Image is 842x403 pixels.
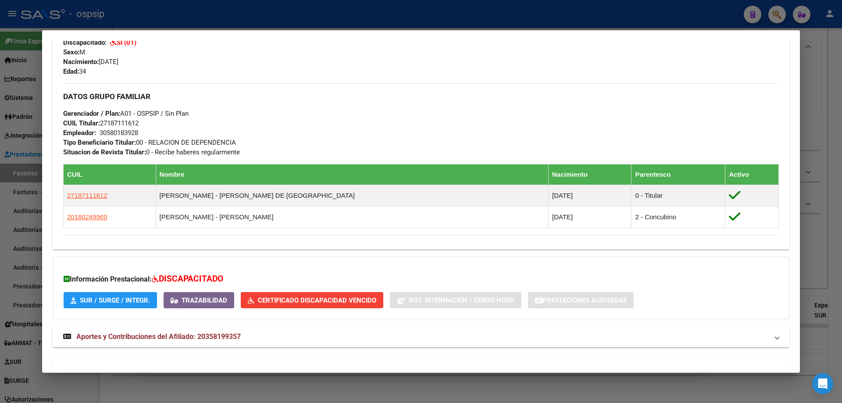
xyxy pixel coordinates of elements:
[63,119,139,127] span: 27187111612
[812,373,833,394] div: Open Intercom Messenger
[548,164,631,185] th: Nacimiento
[64,273,778,285] h3: Información Prestacional:
[156,185,548,207] td: [PERSON_NAME] - [PERSON_NAME] DE [GEOGRAPHIC_DATA]
[67,213,107,221] span: 20160249960
[182,296,227,304] span: Trazabilidad
[63,129,96,137] strong: Empleador:
[725,164,779,185] th: Activo
[548,185,631,207] td: [DATE]
[631,164,725,185] th: Parentesco
[241,292,383,308] button: Certificado Discapacidad Vencido
[63,68,86,75] span: 34
[156,164,548,185] th: Nombre
[53,357,789,378] mat-expansion-panel-header: Aportes y Contribuciones del Titular: 27187111612
[64,164,156,185] th: CUIL
[63,148,240,156] span: 0 - Recibe haberes regularmente
[409,296,514,304] span: Not. Internacion / Censo Hosp.
[542,296,627,304] span: Prestaciones Auditadas
[63,119,100,127] strong: CUIL Titular:
[63,58,99,66] strong: Nacimiento:
[548,207,631,228] td: [DATE]
[117,39,136,46] strong: SI (01)
[63,39,107,46] strong: Discapacitado:
[80,296,150,304] span: SUR / SURGE / INTEGR.
[63,139,136,146] strong: Tipo Beneficiario Titular:
[258,296,376,304] span: Certificado Discapacidad Vencido
[76,332,241,341] span: Aportes y Contribuciones del Afiliado: 20358199357
[63,48,85,56] span: M
[100,128,138,138] div: 30580183928
[63,139,236,146] span: 00 - RELACION DE DEPENDENCIA
[63,148,146,156] strong: Situacion de Revista Titular:
[631,207,725,228] td: 2 - Concubino
[528,292,634,308] button: Prestaciones Auditadas
[390,292,521,308] button: Not. Internacion / Censo Hosp.
[64,292,157,308] button: SUR / SURGE / INTEGR.
[63,110,120,118] strong: Gerenciador / Plan:
[156,207,548,228] td: [PERSON_NAME] - [PERSON_NAME]
[67,192,107,199] span: 27187111612
[53,326,789,347] mat-expansion-panel-header: Aportes y Contribuciones del Afiliado: 20358199357
[63,68,79,75] strong: Edad:
[63,48,79,56] strong: Sexo:
[63,58,118,66] span: [DATE]
[164,292,234,308] button: Trazabilidad
[631,185,725,207] td: 0 - Titular
[159,274,223,284] span: DISCAPACITADO
[63,110,189,118] span: A01 - OSPSIP / Sin Plan
[63,92,779,101] h3: DATOS GRUPO FAMILIAR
